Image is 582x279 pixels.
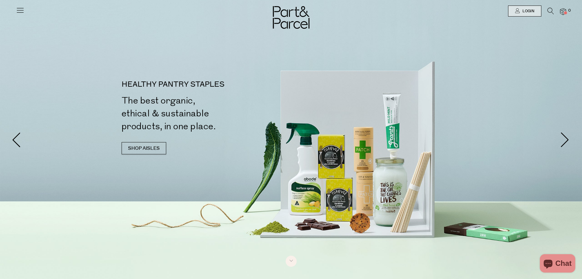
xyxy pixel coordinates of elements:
p: HEALTHY PANTRY STAPLES [122,81,294,88]
span: Login [521,9,534,14]
a: 0 [560,8,566,15]
span: 0 [567,8,572,13]
h2: The best organic, ethical & sustainable products, in one place. [122,94,294,133]
a: Login [508,6,541,17]
inbox-online-store-chat: Shopify online store chat [538,254,577,274]
img: Part&Parcel [273,6,309,29]
a: SHOP AISLES [122,142,166,154]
